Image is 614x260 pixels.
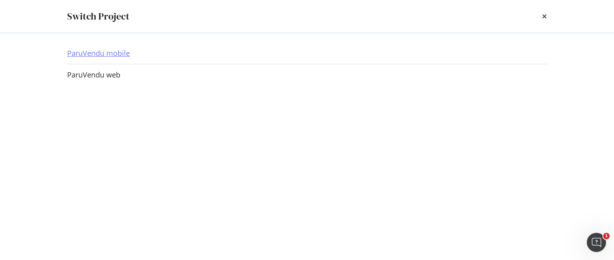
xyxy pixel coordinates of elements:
[603,233,610,239] span: 1
[67,71,120,79] a: ParuVendu web
[67,10,130,23] div: Switch Project
[587,233,606,252] iframe: Intercom live chat
[542,10,547,23] div: times
[67,49,130,58] a: ParuVendu mobile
